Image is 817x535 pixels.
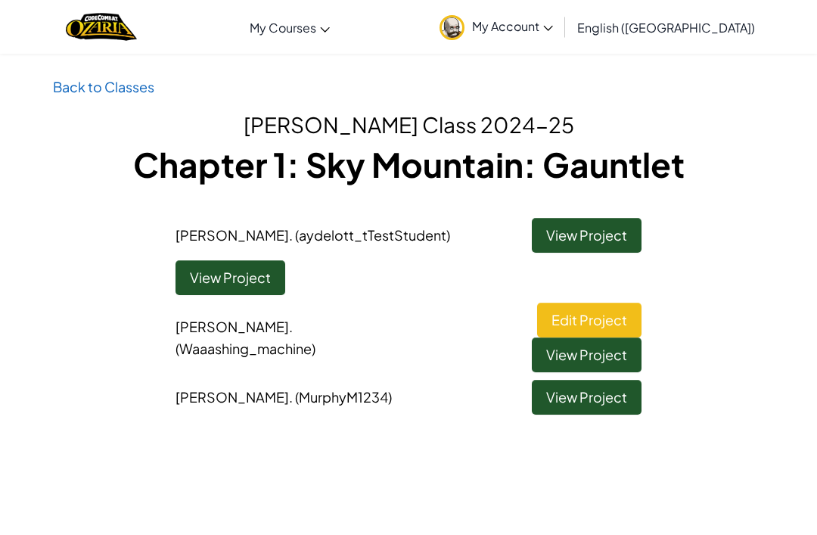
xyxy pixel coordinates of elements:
[440,15,464,40] img: avatar
[289,388,392,406] span: . (MurphyM1234)
[242,7,337,48] a: My Courses
[537,303,641,337] a: Edit Project
[176,260,285,295] a: View Project
[532,218,641,253] a: View Project
[66,11,136,42] img: Home
[176,226,450,244] span: [PERSON_NAME]
[577,20,755,36] span: English ([GEOGRAPHIC_DATA])
[53,78,154,95] a: Back to Classes
[250,20,316,36] span: My Courses
[66,11,136,42] a: Ozaria by CodeCombat logo
[176,318,315,357] span: [PERSON_NAME]
[53,109,764,141] h2: [PERSON_NAME] Class 2024-25
[176,318,315,357] span: . (Waaashing_machine)
[532,380,641,415] a: View Project
[472,18,553,34] span: My Account
[53,141,764,188] h1: Chapter 1: Sky Mountain: Gauntlet
[570,7,763,48] a: English ([GEOGRAPHIC_DATA])
[176,388,392,406] span: [PERSON_NAME]
[532,337,641,372] a: View Project
[432,3,561,51] a: My Account
[289,226,450,244] span: . (aydelott_tTestStudent)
